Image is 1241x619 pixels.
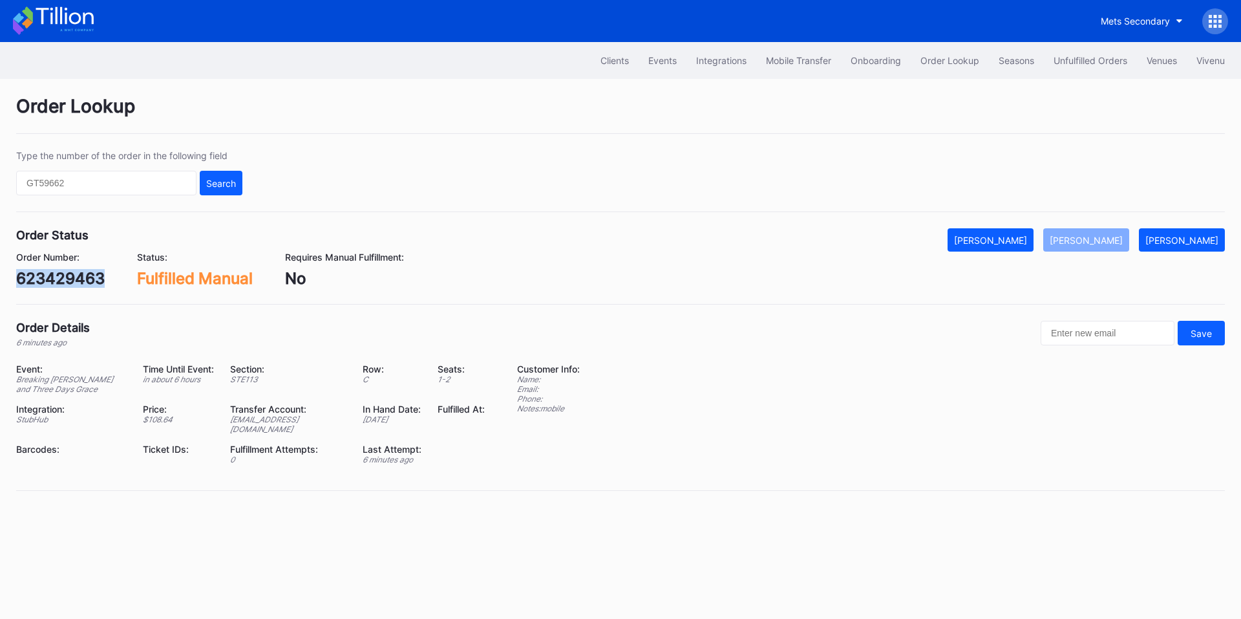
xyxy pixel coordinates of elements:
[766,55,831,66] div: Mobile Transfer
[920,55,979,66] div: Order Lookup
[1191,328,1212,339] div: Save
[438,375,485,384] div: 1 - 2
[1054,55,1127,66] div: Unfulfilled Orders
[16,171,196,195] input: GT59662
[230,364,346,375] div: Section:
[137,252,253,263] div: Status:
[363,404,421,415] div: In Hand Date:
[16,338,90,347] div: 6 minutes ago
[363,364,421,375] div: Row:
[438,404,485,415] div: Fulfilled At:
[16,415,127,424] div: StubHub
[143,375,214,384] div: in about 6 hours
[911,49,989,72] button: Order Lookup
[1041,321,1174,345] input: Enter new email
[285,269,404,288] div: No
[517,364,580,375] div: Customer Info:
[1139,228,1225,252] button: [PERSON_NAME]
[16,95,1225,134] div: Order Lookup
[1196,55,1225,66] div: Vivenu
[16,150,242,161] div: Type the number of the order in the following field
[517,384,580,394] div: Email:
[16,321,90,334] div: Order Details
[841,49,911,72] button: Onboarding
[1050,235,1123,246] div: [PERSON_NAME]
[1147,55,1177,66] div: Venues
[16,375,127,394] div: Breaking [PERSON_NAME] and Three Days Grace
[285,252,404,263] div: Requires Manual Fulfillment:
[363,444,421,455] div: Last Attempt:
[363,415,421,424] div: [DATE]
[1044,49,1137,72] button: Unfulfilled Orders
[591,49,639,72] button: Clients
[16,444,127,455] div: Barcodes:
[16,364,127,375] div: Event:
[16,269,105,288] div: 623429463
[230,375,346,384] div: STE113
[696,55,747,66] div: Integrations
[1101,16,1170,27] div: Mets Secondary
[143,415,214,424] div: $ 108.64
[989,49,1044,72] button: Seasons
[851,55,901,66] div: Onboarding
[230,415,346,434] div: [EMAIL_ADDRESS][DOMAIN_NAME]
[517,404,580,413] div: Notes: mobile
[438,364,485,375] div: Seats:
[206,178,236,189] div: Search
[1043,228,1129,252] button: [PERSON_NAME]
[230,455,346,464] div: 0
[948,228,1034,252] button: [PERSON_NAME]
[1145,235,1218,246] div: [PERSON_NAME]
[143,364,214,375] div: Time Until Event:
[1137,49,1187,72] button: Venues
[363,455,421,464] div: 6 minutes ago
[16,404,127,415] div: Integration:
[1091,9,1193,33] button: Mets Secondary
[600,55,629,66] div: Clients
[230,444,346,455] div: Fulfillment Attempts:
[16,228,89,242] div: Order Status
[16,252,105,263] div: Order Number:
[639,49,686,72] button: Events
[648,55,677,66] div: Events
[954,235,1027,246] div: [PERSON_NAME]
[1187,49,1235,72] button: Vivenu
[143,404,214,415] div: Price:
[200,171,242,195] button: Search
[517,394,580,404] div: Phone:
[137,269,253,288] div: Fulfilled Manual
[230,404,346,415] div: Transfer Account:
[363,375,421,384] div: C
[999,55,1034,66] div: Seasons
[517,375,580,384] div: Name:
[686,49,756,72] button: Integrations
[1178,321,1225,345] button: Save
[143,444,214,455] div: Ticket IDs:
[756,49,841,72] button: Mobile Transfer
